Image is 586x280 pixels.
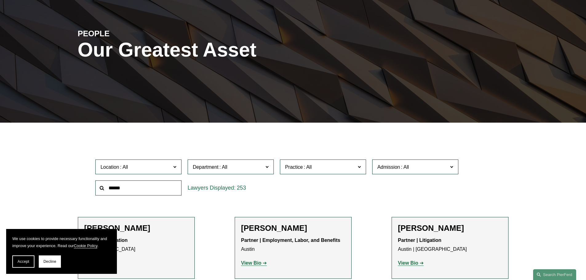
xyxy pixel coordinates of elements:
[398,260,424,266] a: View Bio
[18,259,29,264] span: Accept
[78,39,365,61] h1: Our Greatest Asset
[12,255,34,268] button: Accept
[12,235,111,249] p: We use cookies to provide necessary functionality and improve your experience. Read our .
[193,164,219,170] span: Department
[39,255,61,268] button: Decline
[241,260,267,266] a: View Bio
[398,238,441,243] strong: Partner | Litigation
[74,243,98,248] a: Cookie Policy
[43,259,56,264] span: Decline
[84,236,188,254] p: [GEOGRAPHIC_DATA]
[398,260,418,266] strong: View Bio
[241,238,341,243] strong: Partner | Employment, Labor, and Benefits
[285,164,303,170] span: Practice
[241,260,261,266] strong: View Bio
[6,229,117,274] section: Cookie banner
[237,185,246,191] span: 253
[398,223,502,233] h2: [PERSON_NAME]
[84,223,188,233] h2: [PERSON_NAME]
[533,269,576,280] a: Search this site
[101,164,119,170] span: Location
[241,236,345,254] p: Austin
[78,29,185,38] h4: PEOPLE
[377,164,400,170] span: Admission
[398,236,502,254] p: Austin | [GEOGRAPHIC_DATA]
[241,223,345,233] h2: [PERSON_NAME]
